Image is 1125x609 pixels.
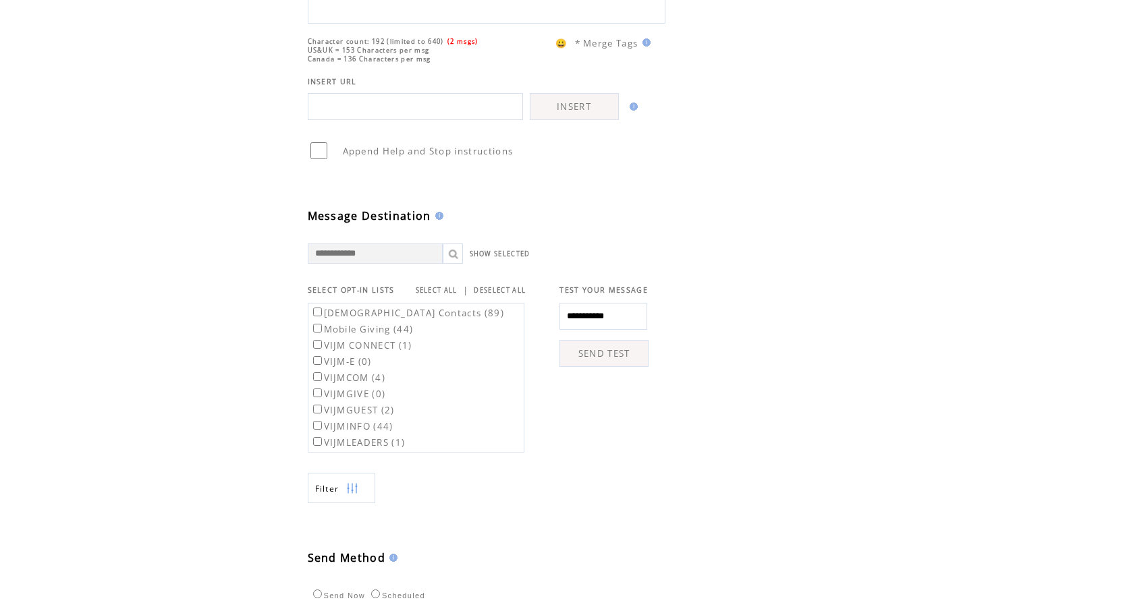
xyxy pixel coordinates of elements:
[431,212,443,220] img: help.gif
[463,284,468,296] span: |
[310,372,386,384] label: VIJMCOM (4)
[559,340,649,367] a: SEND TEST
[470,250,530,258] a: SHOW SELECTED
[308,473,375,503] a: Filter
[310,591,365,600] label: Send Now
[638,38,651,47] img: help.gif
[368,591,425,600] label: Scheduled
[308,208,431,223] span: Message Destination
[313,356,322,365] input: VIJM-E (0)
[313,340,322,349] input: VIJM CONNECT (1)
[310,307,505,319] label: [DEMOGRAPHIC_DATA] Contacts (89)
[313,308,322,316] input: [DEMOGRAPHIC_DATA] Contacts (89)
[313,405,322,413] input: VIJMGUEST (2)
[310,339,412,351] label: VIJM CONNECT (1)
[310,420,393,432] label: VIJMINFO (44)
[308,285,395,295] span: SELECT OPT-IN LISTS
[555,37,568,49] span: 😀
[313,372,322,381] input: VIJMCOM (4)
[310,404,395,416] label: VIJMGUEST (2)
[343,145,514,157] span: Append Help and Stop instructions
[308,77,357,86] span: INSERT URL
[346,473,358,504] img: filters.png
[313,421,322,430] input: VIJMINFO (44)
[308,550,386,565] span: Send Method
[308,37,444,46] span: Character count: 192 (limited to 640)
[559,285,648,295] span: TEST YOUR MESSAGE
[575,37,638,49] span: * Merge Tags
[474,286,526,295] a: DESELECT ALL
[313,324,322,332] input: Mobile Giving (44)
[447,37,478,46] span: (2 msgs)
[310,388,386,400] label: VIJMGIVE (0)
[313,437,322,446] input: VIJMLEADERS (1)
[308,55,431,63] span: Canada = 136 Characters per msg
[308,46,430,55] span: US&UK = 153 Characters per msg
[310,355,372,368] label: VIJM-E (0)
[626,103,638,111] img: help.gif
[315,483,339,494] span: Show filters
[530,93,619,120] a: INSERT
[313,388,322,397] input: VIJMGIVE (0)
[310,323,414,335] label: Mobile Giving (44)
[310,436,406,448] label: VIJMLEADERS (1)
[313,589,322,598] input: Send Now
[416,286,458,295] a: SELECT ALL
[385,554,397,562] img: help.gif
[371,589,380,598] input: Scheduled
